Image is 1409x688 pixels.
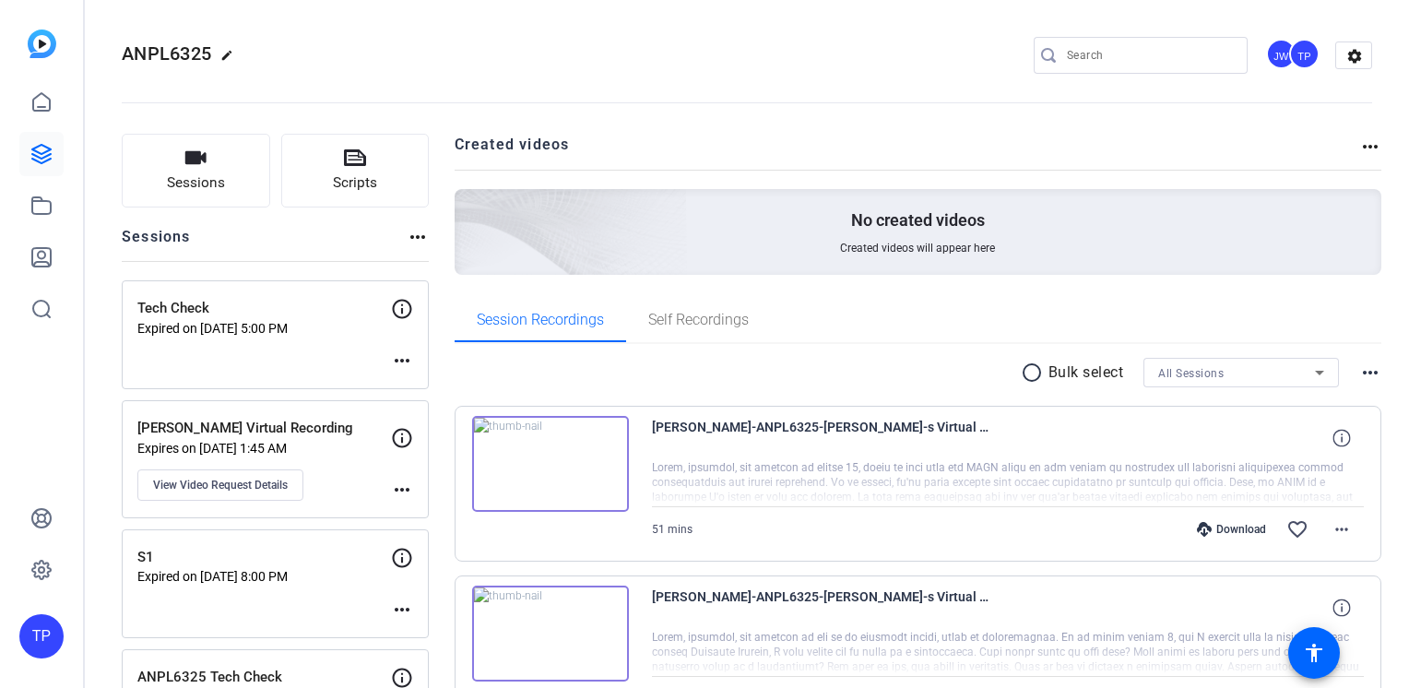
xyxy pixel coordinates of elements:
[1286,518,1308,540] mat-icon: favorite_border
[477,313,604,327] span: Session Recordings
[122,42,211,65] span: ANPL6325
[1266,39,1297,69] div: JW
[137,569,391,584] p: Expired on [DATE] 8:00 PM
[137,667,391,688] p: ANPL6325 Tech Check
[153,478,288,492] span: View Video Request Details
[19,614,64,658] div: TP
[1188,522,1275,537] div: Download
[1359,362,1381,384] mat-icon: more_horiz
[652,416,993,460] span: [PERSON_NAME]-ANPL6325-[PERSON_NAME]-s Virtual Recording-1758815248524-screen
[28,30,56,58] img: blue-gradient.svg
[137,441,391,456] p: Expires on [DATE] 1:45 AM
[137,298,391,319] p: Tech Check
[1067,44,1233,66] input: Search
[1289,39,1320,69] div: TP
[472,416,629,512] img: thumb-nail
[652,523,693,536] span: 51 mins
[137,321,391,336] p: Expired on [DATE] 5:00 PM
[391,599,413,621] mat-icon: more_horiz
[851,209,985,231] p: No created videos
[281,134,430,208] button: Scripts
[648,313,749,327] span: Self Recordings
[455,134,1360,170] h2: Created videos
[137,547,391,568] p: S1
[137,418,391,439] p: [PERSON_NAME] Virtual Recording
[137,469,303,501] button: View Video Request Details
[122,134,270,208] button: Sessions
[391,350,413,372] mat-icon: more_horiz
[1158,367,1224,380] span: All Sessions
[1048,362,1124,384] p: Bulk select
[472,586,629,682] img: thumb-nail
[1021,362,1048,384] mat-icon: radio_button_unchecked
[1359,136,1381,158] mat-icon: more_horiz
[1266,39,1298,71] ngx-avatar: Justin Wilbur
[1289,39,1321,71] ngx-avatar: Tommy Perez
[1303,642,1325,664] mat-icon: accessibility
[391,479,413,501] mat-icon: more_horiz
[220,49,243,71] mat-icon: edit
[248,6,688,407] img: Creted videos background
[840,241,995,255] span: Created videos will appear here
[1331,518,1353,540] mat-icon: more_horiz
[122,226,191,261] h2: Sessions
[407,226,429,248] mat-icon: more_horiz
[167,172,225,194] span: Sessions
[333,172,377,194] span: Scripts
[1336,42,1373,70] mat-icon: settings
[652,586,993,630] span: [PERSON_NAME]-ANPL6325-[PERSON_NAME]-s Virtual Recording-1758466421993-screen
